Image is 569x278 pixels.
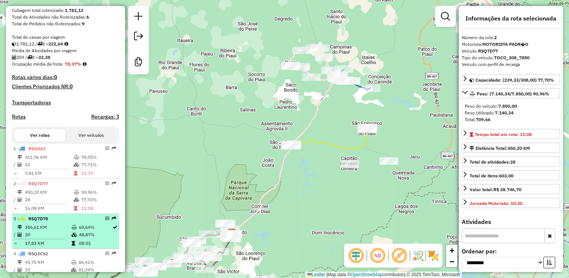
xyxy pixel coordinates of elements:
span: Peso: (7.140,34/7.850,00) 90,96% [477,91,549,97]
td: 356,61 KM [25,224,71,231]
a: Exibir filtros [438,9,453,24]
a: Peso: (7.140,34/7.850,00) 90,96% [462,88,560,98]
strong: 78,37% [65,61,81,67]
span: 4 - [13,251,48,256]
i: Cubagem total roteirizado [12,42,16,46]
span: Peso do veículo: [465,103,517,109]
div: Total de Atividades não Roteirizadas: [12,14,119,20]
span: Total de atividades: [470,159,515,165]
strong: 6 [86,14,89,20]
i: % de utilização da cubagem [74,198,79,202]
div: Total de caixas por viagem: [12,34,119,41]
i: % de utilização do peso [71,225,77,230]
i: Total de Atividades [18,233,22,237]
strong: 7.850,00 [498,103,517,109]
div: Número da rota: [462,34,560,41]
td: = [13,170,17,177]
td: 77,71% [81,161,116,168]
div: Cubagem total roteirizado: [12,7,119,14]
td: 9,81 KM [25,170,73,177]
div: Valor total: [470,186,521,193]
div: Jornada Motorista: 10:30 [470,200,522,207]
div: Peso Utilizado: [465,110,557,116]
a: Zoom out [446,256,457,267]
span: RSI6I61 [28,146,45,151]
i: Tempo total em rota [74,206,77,211]
a: Rotas [12,114,26,120]
span: | [326,272,327,277]
span: + [449,246,454,255]
em: Opções [105,181,109,186]
i: % de utilização do peso [71,260,77,265]
span: 3 - [13,216,48,221]
em: Rota exportada [112,216,116,221]
a: Leaflet [307,272,325,277]
em: Opções [105,251,109,256]
td: / [13,266,17,274]
td: 411,96 KM [25,154,73,161]
span: Capacidade: (239,33/308,00) 77,70% [476,77,554,83]
div: Veículo com perfil de recarga [462,61,560,68]
td: 60,64% [79,224,112,231]
img: ASANORTE - SAO RAIMUNDO [227,228,237,238]
div: Veículo: [462,48,560,54]
strong: RSQ7D77 [478,48,498,54]
i: % de utilização da cubagem [71,268,77,272]
a: Distância Total:450,20 KM [462,143,560,153]
i: Total de Atividades [12,55,16,60]
i: Total de Atividades [18,162,22,167]
i: Total de rotas [27,55,32,60]
span: 2 - [13,181,48,186]
strong: TOCO_308_7850 [494,55,530,60]
div: Motorista: [462,41,560,48]
i: Tempo total em rota [71,241,75,246]
button: Ver veículos [66,129,117,142]
td: / [13,231,17,238]
i: Distância Total [18,190,22,195]
img: Fluxo de ruas [412,250,424,262]
td: 90,96% [81,189,116,196]
td: = [13,240,17,247]
i: Total de Atividades [18,198,22,202]
strong: MOTORISTA PADR�O [482,41,528,47]
div: 1.781,12 / 8 = [12,41,119,47]
button: Ver rotas [14,129,66,142]
button: Ordem crescente [543,257,555,268]
a: Capacidade: (239,33/308,00) 77,70% [462,75,560,85]
h4: Rotas vários dias: [12,74,119,80]
div: Tipo do veículo: [462,54,560,61]
h4: Informações da rota selecionada [462,15,560,22]
i: % de utilização da cubagem [74,162,79,167]
td: 48,87% [79,231,112,238]
strong: 1.781,12 [65,7,83,13]
span: Ocupação média da frota: [12,61,63,67]
span: 450,20 KM [508,145,530,151]
span: RSQ7D77 [28,181,48,186]
strong: 32,38 [38,54,50,60]
i: Distância Total [18,225,22,230]
em: Opções [105,146,109,151]
a: Total de atividades:28 [462,157,560,167]
em: Rota exportada [112,146,116,151]
span: Exibir rótulo [390,247,408,265]
i: Tempo total em rota [74,171,77,176]
td: 08:01 [79,240,112,247]
strong: 28 [510,159,515,165]
strong: 603,00 [499,173,514,179]
img: Exibir/Ocultar setores [427,250,439,262]
a: Tempo total em rota: 11:08 [462,129,560,139]
span: − [449,257,454,266]
a: Exportar sessão [131,29,146,45]
strong: R$ 38.746,70 [493,187,521,192]
h4: Transportadoras [12,99,119,106]
label: Ordenar por: [462,247,560,256]
td: 450,20 KM [25,189,73,196]
td: 42 [25,161,73,168]
h4: Clientes Priorizados NR: [12,83,119,90]
em: Rota exportada [112,251,116,256]
i: % de utilização do peso [74,155,79,159]
strong: 709,66 [476,117,490,122]
td: / [13,161,17,168]
td: 20 [25,231,71,238]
